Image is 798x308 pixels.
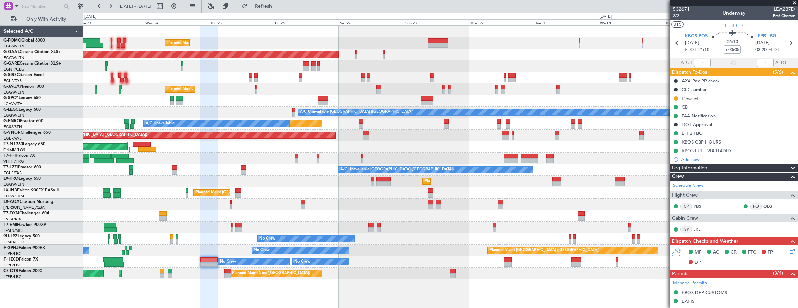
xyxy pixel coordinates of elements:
[3,257,38,262] a: F-HECDFalcon 7X
[3,73,44,77] a: G-SIRSCitation Excel
[725,22,743,29] span: F-HECD
[489,245,599,256] div: Planned Maint [GEOGRAPHIC_DATA] ([GEOGRAPHIC_DATA])
[672,68,707,76] span: Dispatch To-Dos
[3,142,45,146] a: T7-N1960Legacy 650
[144,19,209,25] div: Wed 24
[694,203,709,210] a: PBS
[682,148,731,154] div: KBOS FUEL VIA HADID
[3,193,24,199] a: EDLW/DTM
[84,14,96,20] div: [DATE]
[768,249,773,256] span: FP
[673,280,707,287] a: Manage Permits
[3,90,24,95] a: EGGW/LTN
[682,95,698,101] div: Prebrief
[685,39,699,46] span: [DATE]
[599,19,664,25] div: Wed 1
[3,165,41,169] a: T7-LZZIPraetor 600
[3,78,22,83] a: EGLF/FAB
[167,38,277,48] div: Planned Maint [GEOGRAPHIC_DATA] ([GEOGRAPHIC_DATA])
[121,268,157,279] div: Planned Maint Sofia
[3,240,24,245] a: LFMD/CEQ
[3,188,59,192] a: LX-INBFalcon 900EX EASy II
[600,14,612,20] div: [DATE]
[3,177,41,181] a: LX-TROLegacy 650
[673,6,690,13] span: 532671
[682,139,721,145] div: KBOS CBP HOURS
[259,234,275,244] div: No Crew
[3,50,20,54] span: G-GAAL
[681,59,692,66] span: ATOT
[339,19,404,25] div: Sat 27
[3,136,22,141] a: EGLF/FAB
[424,176,534,186] div: Planned Maint [GEOGRAPHIC_DATA] ([GEOGRAPHIC_DATA])
[672,173,684,181] span: Crew
[3,50,61,54] a: G-GAALCessna Citation XLS+
[713,249,719,256] span: AC
[3,154,35,158] a: T7-FFIFalcon 7X
[3,85,20,89] span: G-JAGA
[195,188,305,198] div: Planned Maint [GEOGRAPHIC_DATA] ([GEOGRAPHIC_DATA])
[3,234,17,239] span: 9H-LPZ
[773,68,783,76] span: (5/6)
[672,270,688,278] span: Permits
[3,142,23,146] span: T7-N1960
[274,19,339,25] div: Fri 26
[682,78,720,84] div: AXA Pax PP check
[773,13,795,19] span: Pref Charter
[682,298,694,304] div: EAPIS
[3,113,24,118] a: EGGW/LTN
[37,130,147,140] div: Planned Maint [GEOGRAPHIC_DATA] ([GEOGRAPHIC_DATA])
[694,226,709,233] a: JRL
[8,14,76,25] button: Only With Activity
[682,289,727,295] div: KBOS DEP CUSTOMS
[672,214,698,222] span: Cabin Crew
[3,119,43,123] a: G-ENRGPraetor 600
[3,131,21,135] span: G-VNOR
[685,33,708,40] span: KBOS BOS
[695,259,701,266] span: DP
[3,251,22,256] a: LFPB/LBG
[3,223,46,227] a: T7-EMIHawker 900XP
[672,191,698,199] span: Flight Crew
[3,246,19,250] span: F-GPNJ
[3,182,24,187] a: EGGW/LTN
[755,46,767,53] span: 03:20
[3,131,51,135] a: G-VNORChallenger 650
[680,226,692,233] div: ISP
[672,164,707,172] span: Leg Information
[3,217,21,222] a: EVRA/RIX
[3,177,19,181] span: LX-TRO
[146,118,175,129] div: A/C Unavailable
[731,249,737,256] span: CR
[167,84,277,94] div: Planned Maint [GEOGRAPHIC_DATA] ([GEOGRAPHIC_DATA])
[3,61,20,66] span: G-GARE
[3,38,45,43] a: G-FOMOGlobal 6000
[727,38,738,45] span: 06:10
[404,19,469,25] div: Sun 28
[3,55,24,60] a: EGGW/LTN
[300,107,413,117] div: A/C Unavailable [GEOGRAPHIC_DATA] ([GEOGRAPHIC_DATA])
[748,249,756,256] span: FFC
[3,200,53,204] a: LX-AOACitation Mustang
[3,246,45,250] a: F-GPNJFalcon 900EX
[249,4,278,9] span: Refresh
[3,159,24,164] a: VHHH/HKG
[673,182,703,189] a: Schedule Crew
[3,234,40,239] a: 9H-LPZLegacy 500
[3,96,19,100] span: G-SPCY
[3,211,49,215] a: T7-DYNChallenger 604
[534,19,599,25] div: Tue 30
[3,170,22,176] a: EGLF/FAB
[3,269,19,273] span: CS-DTR
[3,101,22,107] a: LGAV/ATH
[672,237,738,245] span: Dispatch Checks and Weather
[3,188,17,192] span: LX-INB
[773,6,795,13] span: LEA237D
[3,38,21,43] span: G-FOMO
[682,104,688,110] div: CB
[3,61,61,66] a: G-GARECessna Citation XLS+
[698,46,709,53] span: 21:10
[3,44,24,49] a: EGGW/LTN
[3,67,24,72] a: EGNR/CEG
[723,9,745,17] div: Underway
